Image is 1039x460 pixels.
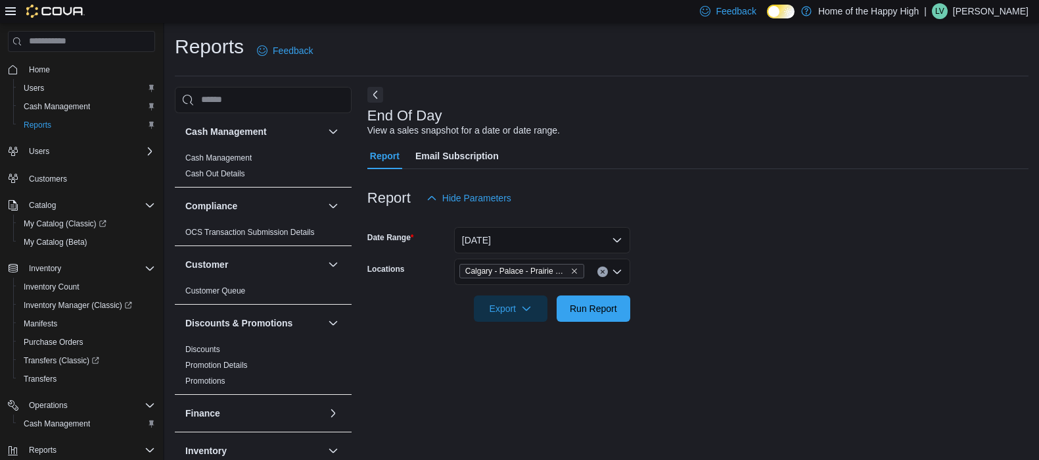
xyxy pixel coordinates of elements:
a: Discounts [185,345,220,354]
span: My Catalog (Classic) [24,218,106,229]
div: View a sales snapshot for a date or date range. [367,124,560,138]
div: Cash Management [175,150,352,187]
button: Reports [24,442,62,458]
span: Reports [18,117,155,133]
span: Operations [29,400,68,411]
a: Inventory Manager (Classic) [18,297,137,313]
a: Cash Out Details [185,169,245,178]
button: Open list of options [612,267,622,277]
span: Users [29,146,49,157]
button: Cash Management [13,415,160,433]
span: Report [370,143,400,169]
span: Users [18,80,155,96]
span: Home [24,61,155,78]
button: Cash Management [325,124,341,140]
span: Customers [24,170,155,186]
button: Operations [3,396,160,415]
span: Reports [24,120,51,130]
span: Cash Management [18,99,155,115]
span: Hide Parameters [442,192,511,205]
a: Transfers (Classic) [18,353,104,369]
span: Home [29,64,50,75]
button: Export [474,295,547,322]
input: Dark Mode [767,5,795,18]
button: Home [3,60,160,79]
button: Catalog [24,197,61,213]
h3: Cash Management [185,125,267,138]
button: Transfers [13,370,160,388]
button: Customer [325,257,341,272]
a: Promotions [185,376,225,386]
span: Users [24,83,44,93]
span: Transfers [18,371,155,387]
span: Inventory Manager (Classic) [18,297,155,313]
a: Transfers (Classic) [13,351,160,370]
button: Inventory [24,261,66,276]
span: Calgary - Palace - Prairie Records [465,265,568,278]
span: My Catalog (Beta) [24,237,87,247]
a: My Catalog (Classic) [13,215,160,233]
span: Run Report [570,302,617,315]
span: Purchase Orders [24,337,83,347]
button: Users [3,142,160,161]
button: Operations [24,397,73,413]
a: Purchase Orders [18,334,89,350]
button: Customers [3,168,160,188]
span: Cash Management [24,419,90,429]
img: Cova [26,5,85,18]
button: Inventory [185,444,323,457]
label: Date Range [367,232,414,243]
span: Inventory Count [18,279,155,295]
button: Purchase Orders [13,333,160,351]
span: Promotions [185,376,225,386]
button: My Catalog (Beta) [13,233,160,251]
span: Transfers (Classic) [24,355,99,366]
button: Users [24,143,55,159]
button: Catalog [3,196,160,215]
p: [PERSON_NAME] [953,3,1028,19]
button: Inventory [3,259,160,278]
h1: Reports [175,34,244,60]
a: Cash Management [18,99,95,115]
button: Finance [325,405,341,421]
span: Catalog [24,197,155,213]
a: My Catalog (Classic) [18,216,112,232]
span: LV [935,3,944,19]
h3: Customer [185,258,228,271]
span: Calgary - Palace - Prairie Records [459,264,584,278]
h3: Finance [185,407,220,420]
span: Users [24,143,155,159]
span: Purchase Orders [18,334,155,350]
h3: Report [367,190,411,206]
span: Reports [29,445,57,455]
span: Cash Management [24,101,90,112]
span: Promotion Details [185,360,248,371]
span: Customer Queue [185,286,245,296]
button: Inventory [325,443,341,459]
a: Cash Management [185,153,252,163]
button: Clear input [597,267,608,277]
span: Cash Management [18,416,155,432]
span: Catalog [29,200,56,211]
a: Users [18,80,49,96]
div: Customer [175,283,352,304]
h3: Discounts & Promotions [185,317,292,330]
span: Customers [29,174,67,184]
span: Email Subscription [415,143,499,169]
button: Next [367,87,383,103]
span: My Catalog (Classic) [18,216,155,232]
button: Users [13,79,160,97]
button: Compliance [325,198,341,214]
div: Discounts & Promotions [175,342,352,394]
a: Home [24,62,55,78]
button: [DATE] [454,227,630,253]
span: Manifests [18,316,155,332]
button: Hide Parameters [421,185,517,211]
button: Compliance [185,199,323,213]
span: Inventory [29,263,61,274]
span: Transfers [24,374,57,384]
span: Feedback [716,5,756,18]
span: Operations [24,397,155,413]
span: Reports [24,442,155,458]
a: My Catalog (Beta) [18,234,93,250]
